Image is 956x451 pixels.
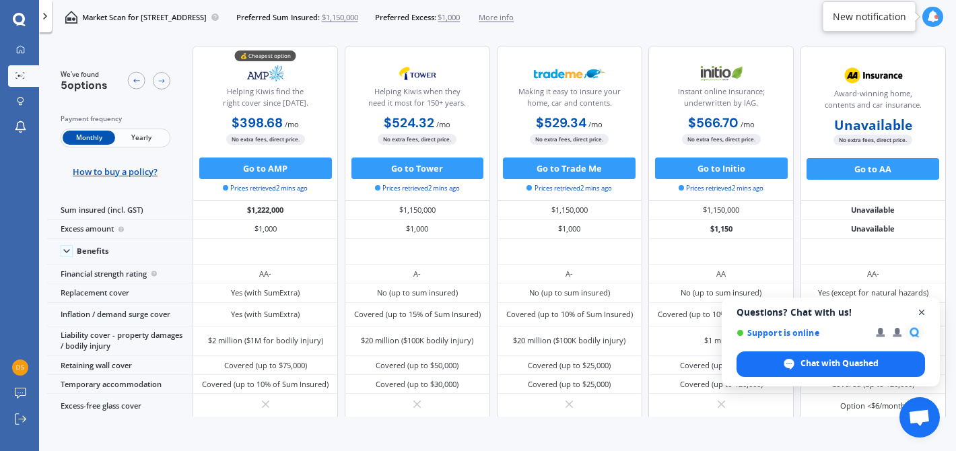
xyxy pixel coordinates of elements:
[235,50,296,61] div: 💰 Cheapest option
[737,328,866,338] span: Support is online
[345,201,490,219] div: $1,150,000
[658,86,784,113] div: Instant online insurance; underwritten by IAG.
[833,135,912,145] span: No extra fees, direct price.
[199,158,332,179] button: Go to AMP
[73,166,158,177] span: How to buy a policy?
[534,60,605,87] img: Trademe.webp
[322,12,358,23] span: $1,150,000
[354,309,481,320] div: Covered (up to 15% of Sum Insured)
[193,201,338,219] div: $1,222,000
[526,184,611,193] span: Prices retrieved 2 mins ago
[737,351,925,377] div: Chat with Quashed
[681,287,761,298] div: No (up to sum insured)
[807,158,939,180] button: Go to AA
[375,184,460,193] span: Prices retrieved 2 mins ago
[202,379,329,390] div: Covered (up to 10% of Sum Insured)
[716,269,726,279] div: AA
[285,119,299,129] span: / mo
[361,335,473,346] div: $20 million ($100K bodily injury)
[818,287,928,298] div: Yes (except for natural hazards)
[529,287,610,298] div: No (up to sum insured)
[497,220,642,239] div: $1,000
[833,10,906,24] div: New notification
[345,220,490,239] div: $1,000
[47,303,193,326] div: Inflation / demand surge cover
[231,309,300,320] div: Yes (with SumExtra)
[230,60,302,87] img: AMP.webp
[224,360,307,371] div: Covered (up to $75,000)
[800,357,879,370] span: Chat with Quashed
[688,114,739,131] b: $566.70
[655,158,788,179] button: Go to Initio
[530,134,609,144] span: No extra fees, direct price.
[413,269,421,279] div: A-
[899,397,940,438] div: Open chat
[506,309,633,320] div: Covered (up to 10% of Sum Insured)
[354,86,481,113] div: Helping Kiwis when they need it most for 150+ years.
[61,114,170,125] div: Payment frequency
[438,12,460,23] span: $1,000
[497,201,642,219] div: $1,150,000
[377,287,458,298] div: No (up to sum insured)
[65,11,77,24] img: home-and-contents.b802091223b8502ef2dd.svg
[682,134,761,144] span: No extra fees, direct price.
[384,114,434,131] b: $524.32
[679,184,763,193] span: Prices retrieved 2 mins ago
[82,12,207,23] p: Market Scan for [STREET_ADDRESS]
[834,120,912,131] b: Unavailable
[231,287,300,298] div: Yes (with SumExtra)
[680,360,763,371] div: Covered (up to $25,000)
[47,265,193,283] div: Financial strength rating
[47,283,193,302] div: Replacement cover
[810,88,936,115] div: Award-winning home, contents and car insurance.
[61,78,108,92] span: 5 options
[838,62,909,89] img: AA.webp
[376,360,458,371] div: Covered (up to $50,000)
[503,158,636,179] button: Go to Trade Me
[61,70,108,79] span: We've found
[382,60,453,87] img: Tower.webp
[704,335,739,346] div: $1 million
[588,119,603,129] span: / mo
[800,201,946,219] div: Unavailable
[867,269,879,279] div: AA-
[115,131,168,145] span: Yearly
[680,379,763,390] div: Covered (up to $20,000)
[63,131,115,145] span: Monthly
[236,12,320,23] span: Preferred Sum Insured:
[47,201,193,219] div: Sum insured (incl. GST)
[658,309,784,320] div: Covered (up to 10% of Sum Insured)
[528,360,611,371] div: Covered (up to $25,000)
[47,356,193,375] div: Retaining wall cover
[202,86,329,113] div: Helping Kiwis find the right cover since [DATE].
[193,220,338,239] div: $1,000
[47,394,193,417] div: Excess-free glass cover
[741,119,755,129] span: / mo
[528,379,611,390] div: Covered (up to $25,000)
[47,220,193,239] div: Excess amount
[800,220,946,239] div: Unavailable
[506,86,632,113] div: Making it easy to insure your home, car and contents.
[479,12,514,23] span: More info
[536,114,586,131] b: $529.34
[223,184,308,193] span: Prices retrieved 2 mins ago
[376,379,458,390] div: Covered (up to $30,000)
[513,335,625,346] div: $20 million ($100K bodily injury)
[232,114,283,131] b: $398.68
[351,158,484,179] button: Go to Tower
[914,304,930,321] span: Close chat
[378,134,456,144] span: No extra fees, direct price.
[648,220,794,239] div: $1,150
[737,307,925,318] span: Questions? Chat with us!
[685,60,757,87] img: Initio.webp
[840,401,906,411] div: Option <$6/month
[566,269,573,279] div: A-
[226,134,305,144] span: No extra fees, direct price.
[208,335,323,346] div: $2 million ($1M for bodily injury)
[47,326,193,356] div: Liability cover - property damages / bodily injury
[12,359,28,376] img: f3d08b0106e7798f384bbe05d320f1e6
[47,375,193,394] div: Temporary accommodation
[77,246,109,256] div: Benefits
[259,269,271,279] div: AA-
[375,12,436,23] span: Preferred Excess:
